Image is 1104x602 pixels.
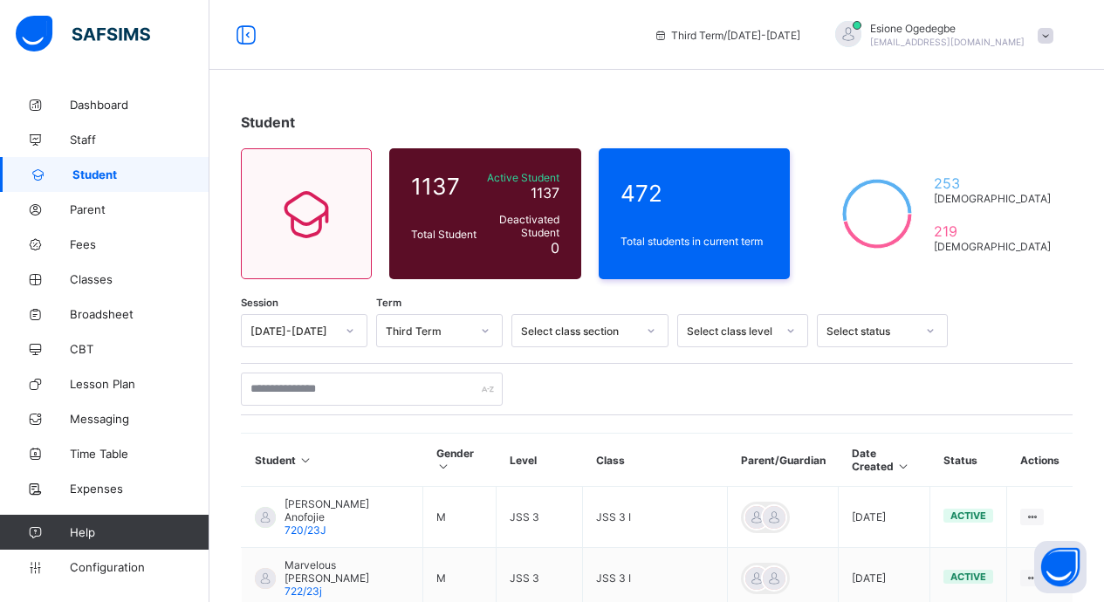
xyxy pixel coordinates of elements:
[70,237,209,251] span: Fees
[241,297,278,309] span: Session
[934,222,1051,240] span: 219
[497,434,583,487] th: Level
[70,482,209,496] span: Expenses
[870,22,1025,35] span: Esione Ogedegbe
[242,434,423,487] th: Student
[485,171,559,184] span: Active Student
[950,510,986,522] span: active
[934,240,1051,253] span: [DEMOGRAPHIC_DATA]
[285,523,326,537] span: 720/23J
[72,168,209,181] span: Student
[411,173,477,200] span: 1137
[70,525,209,539] span: Help
[818,21,1062,50] div: EsioneOgedegbe
[70,412,209,426] span: Messaging
[298,454,313,467] i: Sort in Ascending Order
[930,434,1007,487] th: Status
[687,325,776,338] div: Select class level
[250,325,335,338] div: [DATE]-[DATE]
[376,297,401,309] span: Term
[241,113,295,131] span: Student
[839,434,930,487] th: Date Created
[485,213,559,239] span: Deactivated Student
[621,180,769,207] span: 472
[870,37,1025,47] span: [EMAIL_ADDRESS][DOMAIN_NAME]
[70,447,209,461] span: Time Table
[896,460,911,473] i: Sort in Ascending Order
[285,558,409,585] span: Marvelous [PERSON_NAME]
[70,202,209,216] span: Parent
[583,487,728,548] td: JSS 3 I
[285,497,409,523] span: [PERSON_NAME] Anofojie
[70,307,209,321] span: Broadsheet
[70,560,209,574] span: Configuration
[423,487,497,548] td: M
[70,98,209,112] span: Dashboard
[1034,541,1087,593] button: Open asap
[16,16,150,52] img: safsims
[1007,434,1073,487] th: Actions
[423,434,497,487] th: Gender
[497,487,583,548] td: JSS 3
[621,235,769,248] span: Total students in current term
[407,223,481,245] div: Total Student
[728,434,839,487] th: Parent/Guardian
[839,487,930,548] td: [DATE]
[826,325,915,338] div: Select status
[386,325,470,338] div: Third Term
[70,377,209,391] span: Lesson Plan
[70,133,209,147] span: Staff
[934,174,1051,192] span: 253
[551,239,559,257] span: 0
[285,585,322,598] span: 722/23j
[583,434,728,487] th: Class
[70,342,209,356] span: CBT
[521,325,636,338] div: Select class section
[934,192,1051,205] span: [DEMOGRAPHIC_DATA]
[950,571,986,583] span: active
[436,460,451,473] i: Sort in Ascending Order
[531,184,559,202] span: 1137
[70,272,209,286] span: Classes
[654,29,800,42] span: session/term information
